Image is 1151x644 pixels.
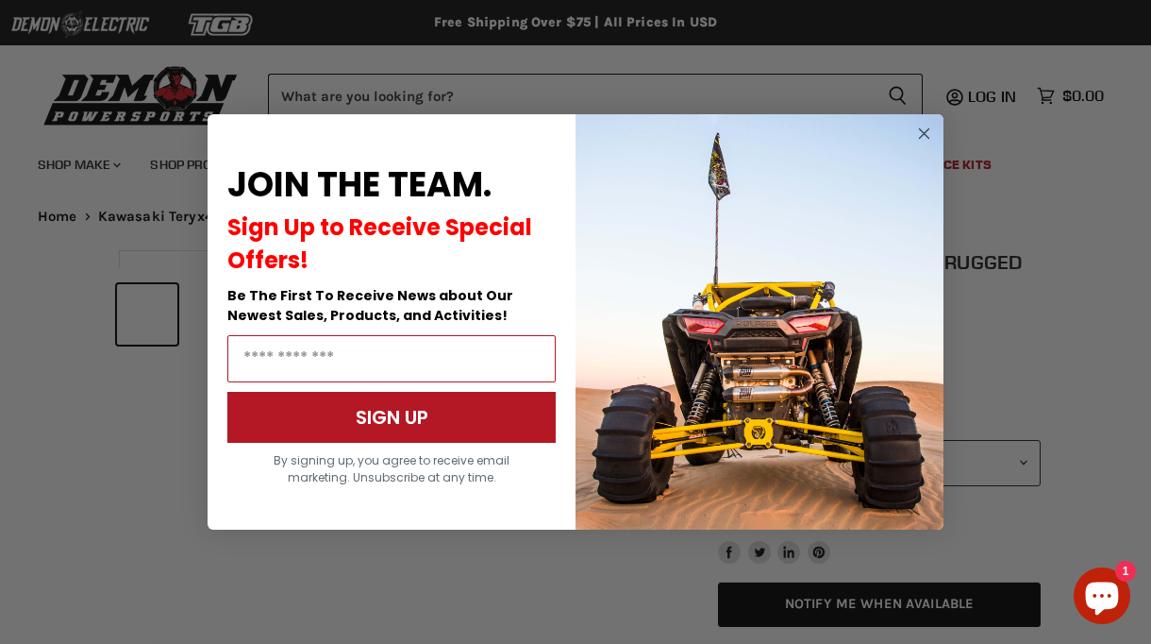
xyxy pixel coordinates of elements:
[227,392,556,443] button: SIGN UP
[227,161,492,209] span: JOIN THE TEAM.
[575,114,943,530] img: a9095488-b6e7-41ba-879d-588abfab540b.jpeg
[227,212,532,276] span: Sign Up to Receive Special Offers!
[227,335,556,382] input: Email Address
[227,286,513,325] span: Be The First To Receive News about Our Newest Sales, Products, and Activities!
[1068,568,1136,629] inbox-online-store-chat: Shopify online store chat
[274,452,509,485] span: By signing up, you agree to receive email marketing. Unsubscribe at any time.
[912,122,936,145] button: Close dialog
